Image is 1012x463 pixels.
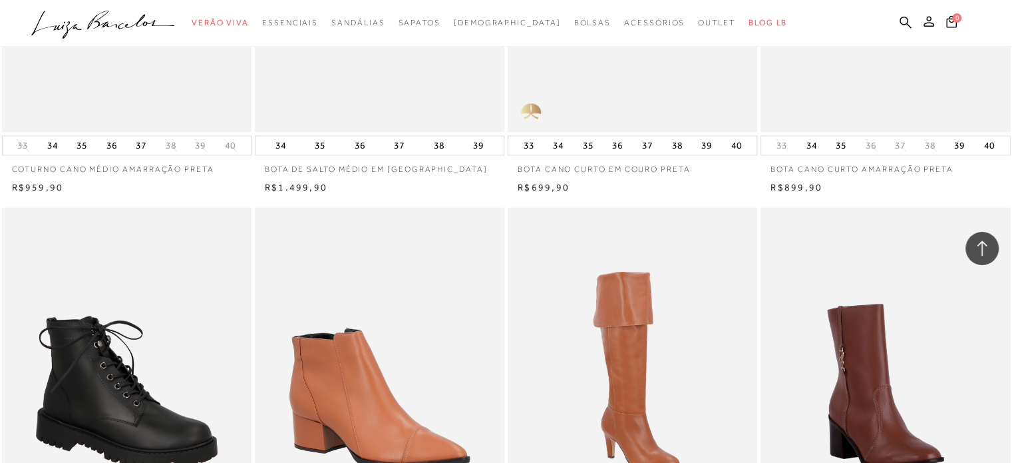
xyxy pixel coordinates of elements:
button: 37 [132,137,150,155]
span: Essenciais [262,18,318,27]
button: 35 [311,137,329,155]
span: R$1.499,90 [265,182,327,193]
a: categoryNavScreenReaderText [624,11,685,35]
a: categoryNavScreenReaderText [192,11,249,35]
span: Acessórios [624,18,685,27]
img: golden_caliandra_v6.png [508,93,554,133]
button: 33 [13,139,32,152]
button: 37 [390,137,409,155]
button: 36 [608,137,627,155]
button: 35 [73,137,91,155]
a: categoryNavScreenReaderText [262,11,318,35]
button: 40 [221,139,240,152]
button: 34 [802,137,821,155]
span: Sapatos [398,18,440,27]
button: 33 [772,139,791,152]
span: BLOG LB [749,18,787,27]
button: 38 [667,137,686,155]
span: R$959,90 [12,182,64,193]
a: categoryNavScreenReaderText [398,11,440,35]
button: 37 [638,137,657,155]
button: 37 [891,139,910,152]
button: 0 [942,15,961,33]
button: 40 [727,137,745,155]
button: 35 [579,137,597,155]
a: Coturno cano médio amarração preta [2,156,252,175]
button: 36 [862,139,880,152]
a: BLOG LB [749,11,787,35]
span: [DEMOGRAPHIC_DATA] [454,18,561,27]
button: 34 [43,137,62,155]
a: categoryNavScreenReaderText [331,11,385,35]
span: Outlet [698,18,735,27]
button: 33 [520,137,538,155]
span: Bolsas [574,18,611,27]
button: 39 [950,137,969,155]
span: 0 [952,13,961,23]
button: 38 [921,139,939,152]
a: BOTA DE SALTO MÉDIO EM [GEOGRAPHIC_DATA] [255,156,504,175]
a: categoryNavScreenReaderText [698,11,735,35]
span: Verão Viva [192,18,249,27]
span: R$899,90 [770,182,822,193]
span: Sandálias [331,18,385,27]
button: 39 [191,139,210,152]
a: Bota cano curto amarração preta [760,156,1010,175]
span: R$699,90 [518,182,570,193]
button: 40 [980,137,999,155]
button: 34 [271,137,290,155]
a: BOTA CANO CURTO EM COURO PRETA [508,156,757,175]
button: 39 [469,137,488,155]
a: noSubCategoriesText [454,11,561,35]
button: 34 [549,137,568,155]
button: 36 [102,137,121,155]
button: 38 [162,139,180,152]
button: 35 [832,137,850,155]
button: 38 [429,137,448,155]
button: 36 [351,137,369,155]
a: categoryNavScreenReaderText [574,11,611,35]
button: 39 [697,137,716,155]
